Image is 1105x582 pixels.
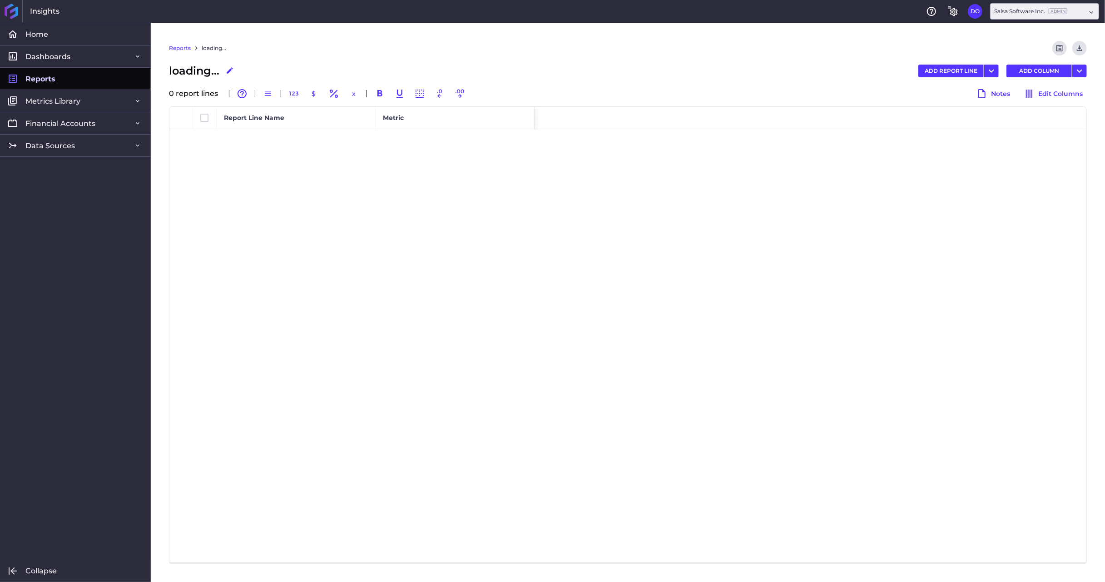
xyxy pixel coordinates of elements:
[924,4,939,19] button: Help
[1072,65,1087,77] button: User Menu
[1006,65,1072,77] button: ADD COLUMN
[990,3,1099,20] div: Dropdown select
[169,90,223,97] div: 0 report line s
[25,119,95,128] span: Financial Accounts
[1020,86,1087,101] button: Edit Columns
[169,44,191,52] a: Reports
[25,52,70,61] span: Dashboards
[169,63,237,79] div: loading...
[25,96,80,106] span: Metrics Library
[25,74,55,84] span: Reports
[984,65,999,77] button: User Menu
[972,86,1014,101] button: Notes
[918,65,984,77] button: ADD REPORT LINE
[1072,41,1087,55] button: Download
[347,86,361,101] button: x
[25,566,57,576] span: Collapse
[946,4,961,19] button: General Settings
[224,114,284,122] span: Report Line Name
[968,4,982,19] button: User Menu
[202,44,226,52] a: loading...
[383,114,404,122] span: Metric
[307,86,321,101] button: $
[25,30,48,39] span: Home
[1049,8,1067,14] ins: Admin
[994,7,1067,15] div: Salsa Software Inc.
[1052,41,1067,55] button: Refresh
[25,141,75,151] span: Data Sources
